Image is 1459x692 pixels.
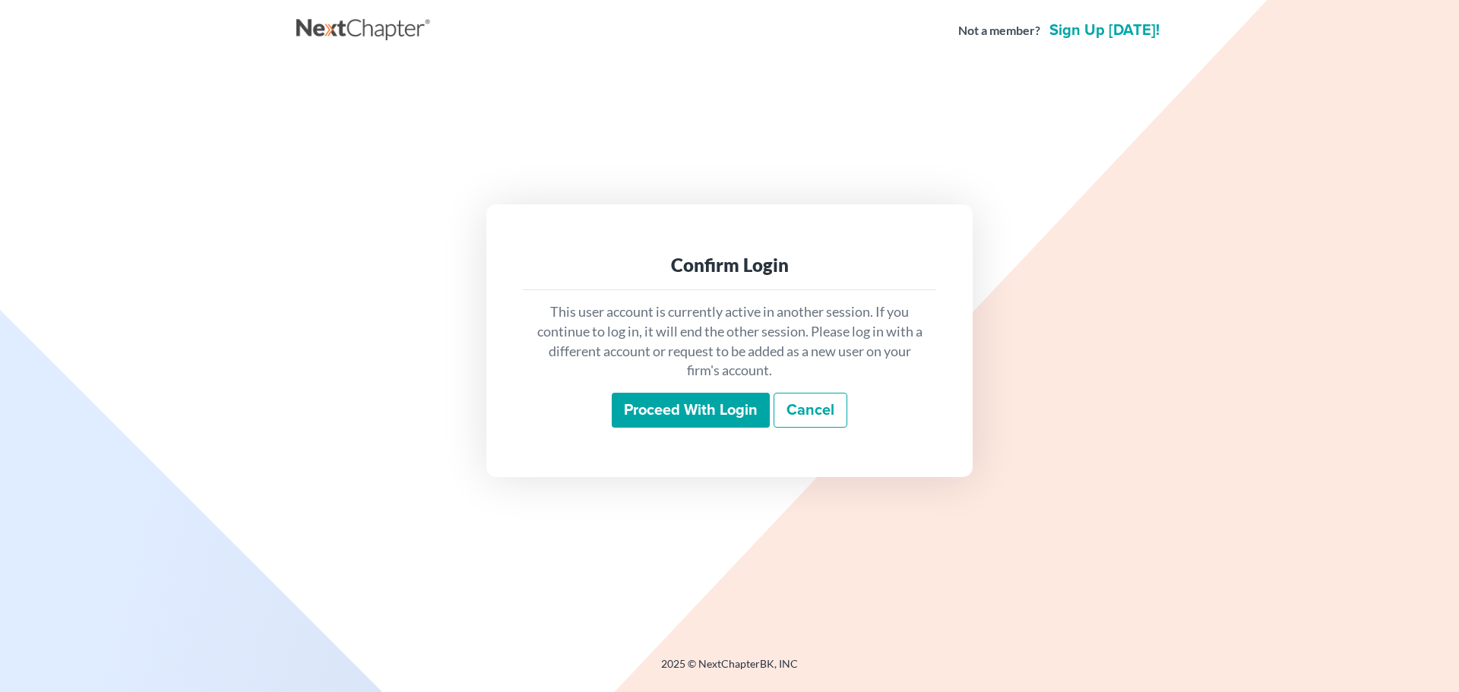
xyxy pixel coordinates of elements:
[958,22,1040,39] strong: Not a member?
[535,253,924,277] div: Confirm Login
[535,302,924,381] p: This user account is currently active in another session. If you continue to log in, it will end ...
[774,393,847,428] a: Cancel
[612,393,770,428] input: Proceed with login
[296,656,1163,684] div: 2025 © NextChapterBK, INC
[1046,23,1163,38] a: Sign up [DATE]!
